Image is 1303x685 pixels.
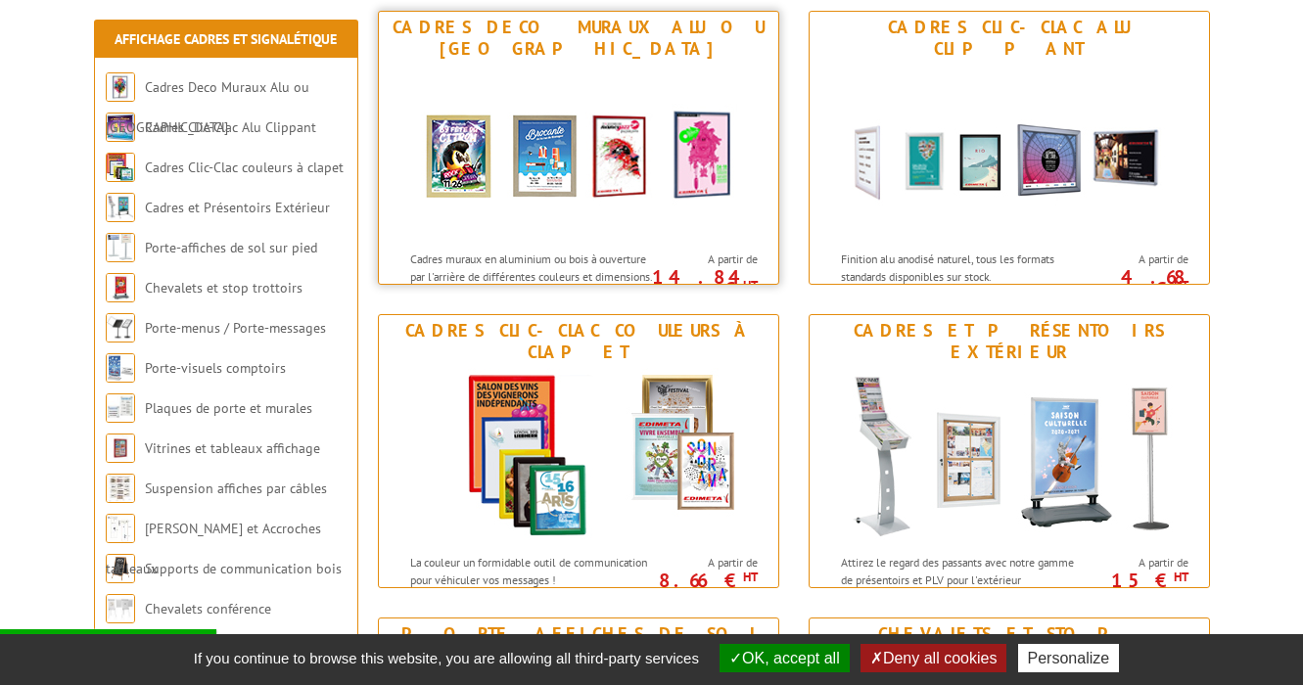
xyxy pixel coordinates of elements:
p: Attirez le regard des passants avec notre gamme de présentoirs et PLV pour l'extérieur [841,554,1084,587]
div: Cadres Clic-Clac couleurs à clapet [384,320,773,363]
button: Personalize (modal window) [1018,644,1120,672]
img: Cadres Clic-Clac couleurs à clapet [106,153,135,182]
div: Porte-affiches de sol sur pied [384,623,773,666]
a: Cadres Clic-Clac couleurs à clapet [145,159,344,176]
a: [PERSON_NAME] et Accroches tableaux [106,520,321,577]
img: Cadres Clic-Clac Alu Clippant [828,65,1190,241]
div: Cadres Clic-Clac Alu Clippant [814,17,1204,60]
a: Porte-menus / Porte-messages [145,319,326,337]
img: Porte-visuels comptoirs [106,353,135,383]
span: A partir de [658,555,758,571]
div: Cadres Deco Muraux Alu ou [GEOGRAPHIC_DATA] [384,17,773,60]
a: Chevalets conférence [145,600,271,617]
div: Cadres et Présentoirs Extérieur [814,320,1204,363]
sup: HT [743,277,758,294]
a: Cadres et Présentoirs Extérieur Cadres et Présentoirs Extérieur Attirez le regard des passants av... [809,314,1210,588]
p: 4.68 € [1079,271,1188,295]
a: Cadres Deco Muraux Alu ou [GEOGRAPHIC_DATA] Cadres Deco Muraux Alu ou Bois Cadres muraux en alumi... [378,11,779,285]
a: Affichage Cadres et Signalétique [115,30,337,48]
a: Cadres Clic-Clac couleurs à clapet Cadres Clic-Clac couleurs à clapet La couleur un formidable ou... [378,314,779,588]
img: Cadres Deco Muraux Alu ou Bois [397,65,760,241]
img: Chevalets et stop trottoirs [106,273,135,302]
img: Cadres et Présentoirs Extérieur [828,368,1190,544]
span: A partir de [1089,555,1188,571]
p: La couleur un formidable outil de communication pour véhiculer vos messages ! [410,554,653,587]
sup: HT [1174,569,1188,585]
img: Cadres Deco Muraux Alu ou Bois [106,72,135,102]
div: Chevalets et stop trottoirs [814,623,1204,666]
a: Chevalets et stop trottoirs [145,279,302,297]
a: Plaques de porte et murales [145,399,312,417]
a: Supports de communication bois [145,560,342,577]
img: Vitrines et tableaux affichage [106,434,135,463]
p: Cadres muraux en aluminium ou bois à ouverture par l'arrière de différentes couleurs et dimension... [410,251,653,318]
img: Porte-menus / Porte-messages [106,313,135,342]
img: Cadres Clic-Clac couleurs à clapet [397,368,760,544]
p: 14.84 € [648,271,758,295]
a: Porte-affiches de sol sur pied [145,239,317,256]
a: Cadres et Présentoirs Extérieur [145,199,330,216]
img: Suspension affiches par câbles [106,474,135,503]
sup: HT [743,569,758,585]
a: Suspension affiches par câbles [145,479,327,497]
a: Cadres Deco Muraux Alu ou [GEOGRAPHIC_DATA] [106,78,309,136]
span: A partir de [658,251,758,267]
img: Plaques de porte et murales [106,393,135,423]
img: Cadres et Présentoirs Extérieur [106,193,135,222]
sup: HT [1174,277,1188,294]
img: Chevalets conférence [106,594,135,623]
button: Deny all cookies [861,644,1007,672]
img: Porte-affiches de sol sur pied [106,233,135,262]
span: If you continue to browse this website, you are allowing all third-party services [184,650,709,666]
a: Cadres Clic-Clac Alu Clippant Cadres Clic-Clac Alu Clippant Finition alu anodisé naturel, tous le... [809,11,1210,285]
img: Cimaises et Accroches tableaux [106,514,135,543]
button: OK, accept all [720,644,850,672]
p: Finition alu anodisé naturel, tous les formats standards disponibles sur stock. [841,251,1084,284]
p: 8.66 € [648,574,758,586]
p: 15 € [1079,574,1188,586]
span: A partir de [1089,251,1188,267]
a: Cadres Clic-Clac Alu Clippant [145,118,316,136]
a: Vitrines et tableaux affichage [145,439,320,457]
a: Porte-visuels comptoirs [145,359,286,377]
